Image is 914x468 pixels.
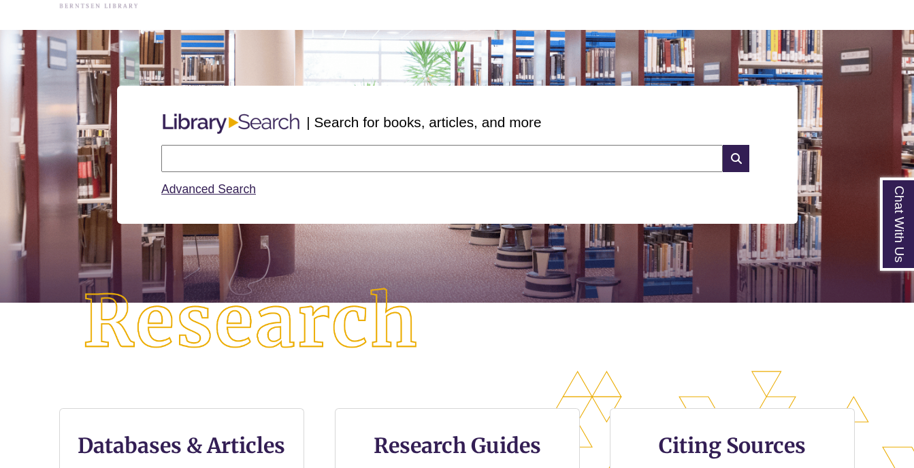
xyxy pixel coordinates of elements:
h3: Citing Sources [649,433,815,458]
img: Research [46,251,457,394]
h3: Databases & Articles [71,433,293,458]
img: Libary Search [156,108,306,139]
i: Search [723,145,749,172]
p: | Search for books, articles, and more [306,112,541,133]
h3: Research Guides [346,433,568,458]
a: Advanced Search [161,182,256,196]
